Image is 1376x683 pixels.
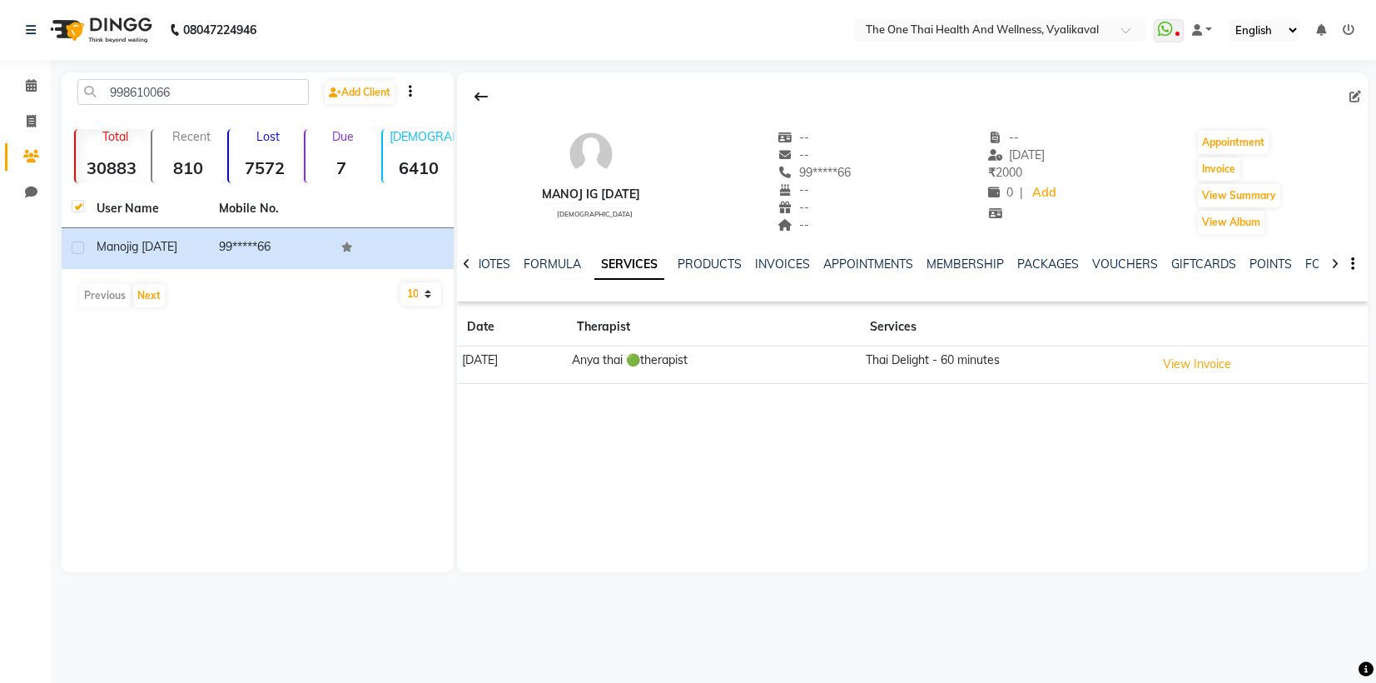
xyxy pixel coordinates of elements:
[594,250,664,280] a: SERVICES
[567,308,860,346] th: Therapist
[87,190,209,228] th: User Name
[777,130,809,145] span: --
[1030,182,1059,205] a: Add
[1198,184,1280,207] button: View Summary
[82,129,147,144] p: Total
[236,129,301,144] p: Lost
[1092,257,1158,272] a: VOUCHERS
[777,217,809,232] span: --
[76,157,147,178] strong: 30883
[557,210,633,218] span: [DEMOGRAPHIC_DATA]
[777,182,809,197] span: --
[159,129,224,144] p: Recent
[152,157,224,178] strong: 810
[1155,351,1239,377] button: View Invoice
[77,79,309,105] input: Search by Name/Mobile/Email/Code
[823,257,913,272] a: APPOINTMENTS
[209,190,331,228] th: Mobile No.
[755,257,810,272] a: INVOICES
[390,129,455,144] p: [DEMOGRAPHIC_DATA]
[129,239,177,254] span: ig [DATE]
[988,185,1013,200] span: 0
[567,346,860,384] td: Anya thai 🟢therapist
[1017,257,1079,272] a: PACKAGES
[229,157,301,178] strong: 7572
[473,257,510,272] a: NOTES
[1249,257,1292,272] a: POINTS
[1198,211,1264,234] button: View Album
[1198,131,1269,154] button: Appointment
[1020,184,1023,202] span: |
[926,257,1004,272] a: MEMBERSHIP
[97,239,129,254] span: manoj
[457,346,567,384] td: [DATE]
[777,200,809,215] span: --
[860,308,1150,346] th: Services
[988,147,1046,162] span: [DATE]
[524,257,581,272] a: FORMULA
[133,284,165,307] button: Next
[306,157,377,178] strong: 7
[988,130,1020,145] span: --
[309,129,377,144] p: Due
[1171,257,1236,272] a: GIFTCARDS
[777,147,809,162] span: --
[325,81,395,104] a: Add Client
[860,346,1150,384] td: Thai Delight - 60 minutes
[988,165,996,180] span: ₹
[542,186,640,203] div: manoj ig [DATE]
[678,257,742,272] a: PRODUCTS
[183,7,256,53] b: 08047224946
[457,308,567,346] th: Date
[42,7,156,53] img: logo
[1305,257,1347,272] a: FORMS
[1198,157,1239,181] button: Invoice
[383,157,455,178] strong: 6410
[464,81,499,112] div: Back to Client
[988,165,1022,180] span: 2000
[566,129,616,179] img: avatar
